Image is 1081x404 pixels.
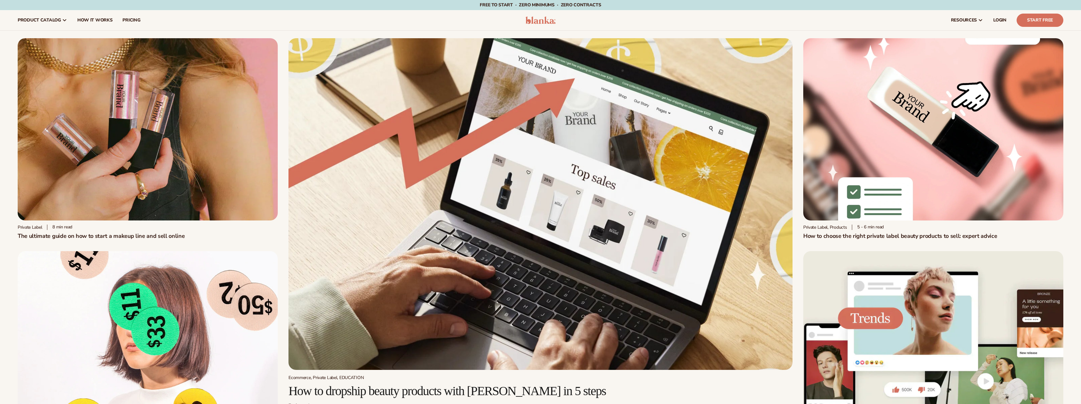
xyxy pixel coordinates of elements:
[122,18,140,23] span: pricing
[47,225,72,230] div: 8 min read
[993,18,1007,23] span: LOGIN
[13,10,72,30] a: product catalog
[1017,14,1063,27] a: Start Free
[18,232,278,239] h1: The ultimate guide on how to start a makeup line and sell online
[18,18,61,23] span: product catalog
[18,225,42,230] div: Private label
[803,38,1063,239] a: Private Label Beauty Products Click Private Label, Products 5 - 6 min readHow to choose the right...
[117,10,145,30] a: pricing
[288,375,793,380] div: Ecommerce, Private Label, EDUCATION
[480,2,601,8] span: Free to start · ZERO minimums · ZERO contracts
[288,384,793,398] h2: How to dropship beauty products with [PERSON_NAME] in 5 steps
[988,10,1012,30] a: LOGIN
[77,18,113,23] span: How It Works
[803,38,1063,220] img: Private Label Beauty Products Click
[526,16,555,24] img: logo
[803,232,1063,239] h2: How to choose the right private label beauty products to sell: expert advice
[288,38,793,370] img: Growing money with ecommerce
[18,38,278,220] img: Person holding branded make up with a solid pink background
[951,18,977,23] span: resources
[946,10,988,30] a: resources
[803,225,847,230] div: Private Label, Products
[852,225,884,230] div: 5 - 6 min read
[18,38,278,239] a: Person holding branded make up with a solid pink background Private label 8 min readThe ultimate ...
[72,10,118,30] a: How It Works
